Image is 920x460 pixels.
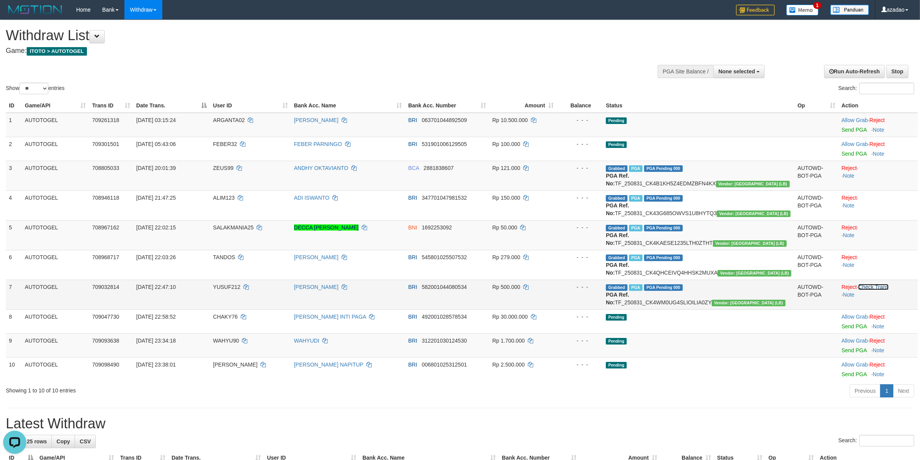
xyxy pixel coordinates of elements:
td: AUTOWD-BOT-PGA [794,280,838,309]
span: Grabbed [606,225,628,231]
span: Copy 063701044892509 to clipboard [422,117,467,123]
button: Open LiveChat chat widget [3,3,26,26]
span: Copy 492001028578534 to clipboard [422,314,467,320]
td: · [838,333,918,357]
h4: Game: [6,47,605,55]
div: - - - [560,253,600,261]
span: PGA Pending [644,284,683,291]
td: 3 [6,161,22,190]
a: Send PGA [842,323,867,329]
span: 708967162 [92,224,119,231]
th: Date Trans.: activate to sort column descending [133,98,210,113]
span: [DATE] 03:15:24 [136,117,176,123]
span: Rp 2.500.000 [492,362,525,368]
a: Reject [869,338,885,344]
div: - - - [560,313,600,321]
a: Copy [51,435,75,448]
span: Copy 1692253092 to clipboard [422,224,452,231]
td: AUTOTOGEL [22,309,89,333]
span: BNI [408,224,417,231]
a: Note [873,371,884,377]
span: ALIM123 [213,195,235,201]
span: Pending [606,362,627,368]
a: Reject [842,224,857,231]
span: Pending [606,141,627,148]
span: Rp 500.000 [492,284,520,290]
span: WAHYU90 [213,338,239,344]
th: Game/API: activate to sort column ascending [22,98,89,113]
span: 708946118 [92,195,119,201]
span: CHAKY76 [213,314,238,320]
a: Note [873,347,884,353]
a: [PERSON_NAME] [294,117,338,123]
a: Reject [842,254,857,260]
span: Copy 582001044080534 to clipboard [422,284,467,290]
td: AUTOTOGEL [22,333,89,357]
th: Bank Acc. Number: activate to sort column ascending [405,98,490,113]
span: BRI [408,141,417,147]
a: CSV [75,435,96,448]
span: Vendor URL: https://dashboard.q2checkout.com/secure [717,210,791,217]
th: Status [603,98,794,113]
a: Note [843,292,855,298]
span: BCA [408,165,419,171]
td: · · [838,190,918,220]
button: None selected [713,65,765,78]
th: Bank Acc. Name: activate to sort column ascending [291,98,405,113]
td: AUTOTOGEL [22,250,89,280]
td: AUTOWD-BOT-PGA [794,220,838,250]
span: PGA Pending [644,225,683,231]
th: Action [838,98,918,113]
img: MOTION_logo.png [6,4,65,15]
span: BRI [408,362,417,368]
td: TF_250831_CK43G685OWVS1U8HYTQ3 [603,190,794,220]
b: PGA Ref. No: [606,173,629,187]
span: Grabbed [606,284,628,291]
span: [DATE] 21:47:25 [136,195,176,201]
div: - - - [560,194,600,202]
a: Note [843,232,855,238]
span: Marked by azaksrauto [629,165,643,172]
td: 6 [6,250,22,280]
img: Feedback.jpg [736,5,775,15]
a: [PERSON_NAME] [294,284,338,290]
label: Show entries [6,83,65,94]
td: 8 [6,309,22,333]
td: TF_250831_CK4QHCEIVQ4HHSK2MUXA [603,250,794,280]
div: - - - [560,283,600,291]
div: - - - [560,116,600,124]
h1: Withdraw List [6,28,605,43]
span: Copy 347701047981532 to clipboard [422,195,467,201]
span: BRI [408,314,417,320]
span: PGA Pending [644,165,683,172]
span: 709098490 [92,362,119,368]
td: AUTOTOGEL [22,113,89,137]
span: [PERSON_NAME] [213,362,257,368]
td: TF_250831_CK4WM0UG4SLIOILIA0ZY [603,280,794,309]
td: AUTOTOGEL [22,357,89,381]
td: · [838,113,918,137]
a: Note [843,202,855,209]
span: · [842,362,869,368]
td: AUTOTOGEL [22,220,89,250]
a: Allow Grab [842,117,868,123]
td: · · [838,280,918,309]
span: PGA Pending [644,255,683,261]
label: Search: [838,435,914,446]
td: 4 [6,190,22,220]
input: Search: [859,435,914,446]
span: SALAKMANIA25 [213,224,253,231]
a: Note [873,151,884,157]
div: - - - [560,361,600,368]
div: - - - [560,337,600,345]
td: 2 [6,137,22,161]
td: AUTOTOGEL [22,161,89,190]
a: WAHYUDI [294,338,320,344]
div: Showing 1 to 10 of 10 entries [6,384,378,394]
a: FEBER PARNINGO [294,141,342,147]
span: Rp 30.000.000 [492,314,528,320]
span: Vendor URL: https://dashboard.q2checkout.com/secure [712,300,786,306]
span: Vendor URL: https://dashboard.q2checkout.com/secure [713,240,787,247]
span: Rp 10.500.000 [492,117,528,123]
td: AUTOTOGEL [22,280,89,309]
